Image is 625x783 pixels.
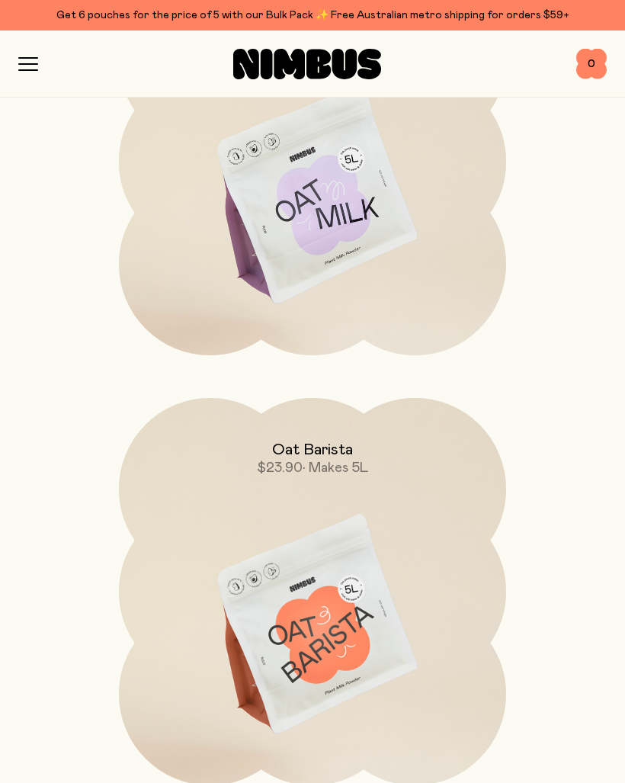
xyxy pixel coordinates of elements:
span: • Makes 5L [303,461,368,475]
span: $23.90 [257,461,303,475]
div: Get 6 pouches for the price of 5 with our Bulk Pack ✨ Free Australian metro shipping for orders $59+ [18,6,607,24]
h2: Oat Barista [272,441,353,459]
button: 0 [576,49,607,79]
